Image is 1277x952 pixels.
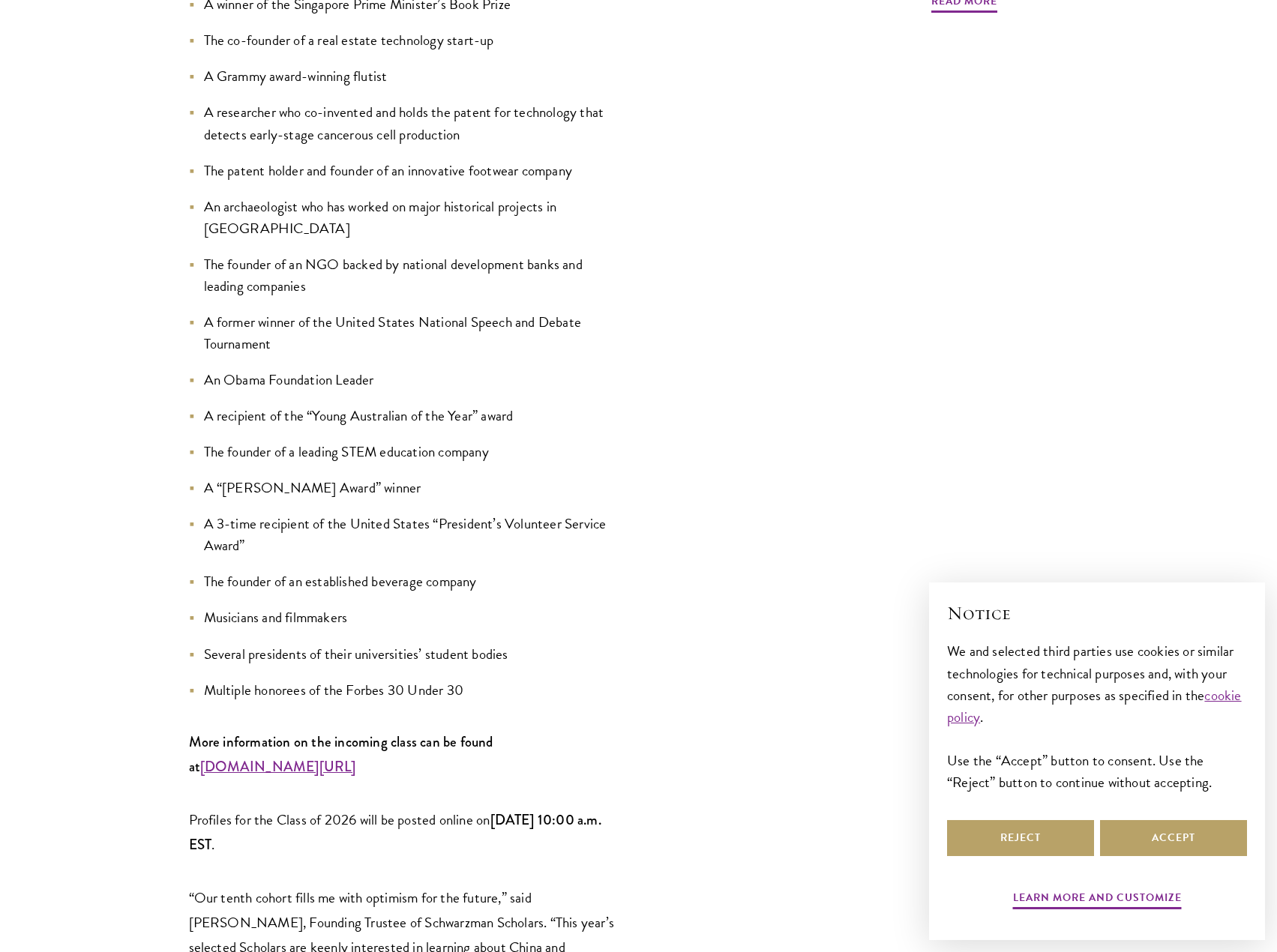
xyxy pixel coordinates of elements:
button: Accept [1100,820,1247,856]
strong: More information on the incoming class can be found at [189,732,493,777]
li: A former winner of the United States National Speech and Debate Tournament [189,311,616,355]
a: cookie policy [947,684,1242,728]
li: A 3-time recipient of the United States “President’s Volunteer Service Award” [189,513,616,556]
li: The patent holder and founder of an innovative footwear company [189,160,616,181]
li: A Grammy award-winning flutist [189,65,616,87]
li: The founder of an established beverage company [189,570,616,592]
li: Multiple honorees of the Forbes 30 Under 30 [189,679,616,701]
li: A recipient of the “Young Australian of the Year” award [189,405,616,427]
button: Learn more and customize [1013,888,1182,912]
li: The co-founder of a real estate technology start-up [189,29,616,51]
li: Musicians and filmmakers [189,606,616,628]
h2: Notice [947,600,1247,626]
a: [DOMAIN_NAME][URL] [200,756,356,777]
li: An archaeologist who has worked on major historical projects in [GEOGRAPHIC_DATA] [189,196,616,239]
li: A “[PERSON_NAME] Award” winner [189,477,616,498]
li: The founder of an NGO backed by national development banks and leading companies [189,253,616,297]
li: The founder of a leading STEM education company [189,441,616,463]
strong: [DOMAIN_NAME][URL] [200,756,356,777]
li: An Obama Foundation Leader [189,369,616,391]
div: We and selected third parties use cookies or similar technologies for technical purposes and, wit... [947,640,1247,792]
li: A researcher who co-invented and holds the patent for technology that detects early-stage cancero... [189,101,616,145]
li: Several presidents of their universities’ student bodies [189,643,616,665]
p: Profiles for the Class of 2026 will be posted online on . [189,807,616,857]
strong: [DATE] 10:00 a.m. EST [189,810,601,855]
button: Reject [947,820,1094,856]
